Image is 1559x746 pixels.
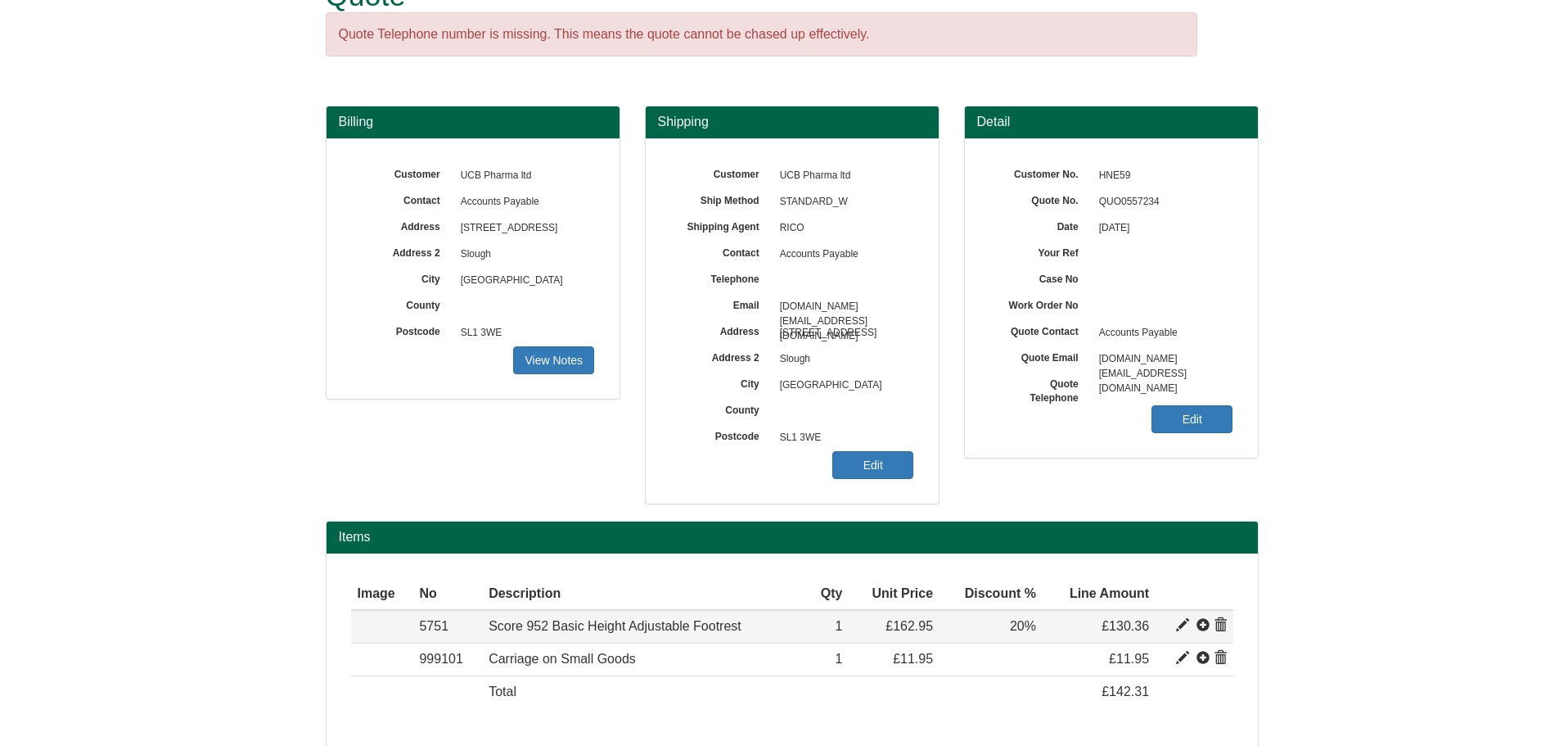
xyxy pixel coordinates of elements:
span: Slough [453,242,595,268]
label: Postcode [670,425,772,444]
label: Date [989,215,1091,234]
td: 5751 [412,610,482,643]
label: Contact [670,242,772,260]
span: SL1 3WE [453,320,595,346]
span: 20% [1010,619,1036,633]
a: View Notes [513,346,594,374]
label: Work Order No [989,294,1091,313]
label: City [670,373,772,391]
span: Slough [772,346,914,373]
th: Line Amount [1043,578,1156,611]
span: £162.95 [885,619,933,633]
span: HNE59 [1091,163,1233,189]
label: Case No [989,268,1091,287]
span: Accounts Payable [1091,320,1233,346]
span: RICO [772,215,914,242]
label: Ship Method [670,189,772,208]
td: Total [482,676,806,708]
label: Customer No. [989,163,1091,182]
h3: Detail [977,115,1246,129]
th: No [412,578,482,611]
label: Quote No. [989,189,1091,208]
label: Quote Email [989,346,1091,365]
span: QUO0557234 [1091,189,1233,215]
th: Image [351,578,413,611]
span: £11.95 [1109,652,1149,666]
label: Address [351,215,453,234]
th: Unit Price [849,578,939,611]
td: 999101 [412,644,482,676]
span: [DOMAIN_NAME][EMAIL_ADDRESS][DOMAIN_NAME] [1091,346,1233,373]
th: Description [482,578,806,611]
span: STANDARD_W [772,189,914,215]
span: 1 [836,619,843,633]
a: Edit [832,451,913,479]
span: Accounts Payable [453,189,595,215]
label: City [351,268,453,287]
span: £11.95 [893,652,933,666]
label: Postcode [351,320,453,339]
span: £130.36 [1102,619,1149,633]
span: [STREET_ADDRESS] [772,320,914,346]
label: County [351,294,453,313]
span: 1 [836,652,843,666]
label: Customer [670,163,772,182]
label: Contact [351,189,453,208]
th: Discount % [939,578,1043,611]
label: Email [670,294,772,313]
span: Score 952 Basic Height Adjustable Footrest [489,619,741,633]
span: [GEOGRAPHIC_DATA] [772,373,914,399]
span: UCB Pharma ltd [772,163,914,189]
span: [GEOGRAPHIC_DATA] [453,268,595,294]
div: Quote Telephone number is missing. This means the quote cannot be chased up effectively. [326,12,1197,57]
label: Shipping Agent [670,215,772,234]
span: Carriage on Small Goods [489,652,636,666]
label: Quote Contact [989,320,1091,339]
a: Edit [1151,405,1232,433]
span: [DOMAIN_NAME][EMAIL_ADDRESS][DOMAIN_NAME] [772,294,914,320]
label: Quote Telephone [989,373,1091,405]
span: UCB Pharma ltd [453,163,595,189]
label: Your Ref [989,242,1091,260]
h3: Billing [339,115,607,129]
h3: Shipping [658,115,926,129]
label: Address 2 [670,346,772,365]
span: SL1 3WE [772,425,914,451]
span: [STREET_ADDRESS] [453,215,595,242]
span: [DATE] [1091,215,1233,242]
label: Address 2 [351,242,453,260]
label: Customer [351,163,453,182]
span: £142.31 [1102,685,1149,699]
label: County [670,399,772,418]
h2: Items [339,530,1246,545]
th: Qty [806,578,849,611]
label: Address [670,320,772,339]
span: Accounts Payable [772,242,914,268]
label: Telephone [670,268,772,287]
